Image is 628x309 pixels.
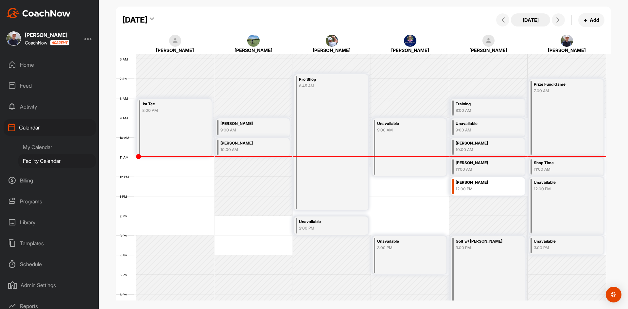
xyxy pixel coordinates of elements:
[4,98,96,115] div: Activity
[299,83,356,89] div: 6:45 AM
[116,273,134,277] div: 5 PM
[25,32,69,38] div: [PERSON_NAME]
[4,214,96,231] div: Library
[456,147,513,153] div: 10:00 AM
[50,40,69,45] img: CoachNow acadmey
[4,119,96,136] div: Calendar
[299,76,356,83] div: Pro Shop
[116,136,136,140] div: 10 AM
[377,120,434,128] div: Unavailable
[456,186,513,192] div: 12:00 PM
[578,13,604,27] button: +Add
[116,155,135,159] div: 11 AM
[247,35,260,47] img: square_76d474b740ca28bdc38895401cb2d4cb.jpg
[456,127,513,133] div: 9:00 AM
[116,293,134,297] div: 6 PM
[456,108,513,113] div: 8:00 AM
[456,47,521,54] div: [PERSON_NAME]
[116,175,135,179] div: 12 PM
[220,140,277,147] div: [PERSON_NAME]
[220,147,277,153] div: 10:00 AM
[534,159,591,167] div: Shop Time
[456,179,513,186] div: [PERSON_NAME]
[116,96,134,100] div: 8 AM
[4,235,96,251] div: Templates
[142,108,199,113] div: 8:00 AM
[534,47,599,54] div: [PERSON_NAME]
[377,238,434,245] div: Unavailable
[25,40,69,45] div: CoachNow
[4,172,96,189] div: Billing
[18,154,96,168] div: Facility Calendar
[143,47,207,54] div: [PERSON_NAME]
[116,77,134,81] div: 7 AM
[456,166,513,172] div: 11:00 AM
[18,140,96,154] div: My Calendar
[534,186,591,192] div: 12:00 PM
[116,253,134,257] div: 4 PM
[169,35,182,47] img: square_default-ef6cabf814de5a2bf16c804365e32c732080f9872bdf737d349900a9daf73cf9.png
[534,179,591,186] div: Unavailable
[456,100,513,108] div: Training
[4,256,96,272] div: Schedule
[456,238,513,245] div: Golf w/ [PERSON_NAME]
[456,140,513,147] div: [PERSON_NAME]
[534,166,591,172] div: 11:00 AM
[561,35,573,47] img: square_c38149ace2d67fed064ce2ecdac316ab.jpg
[4,57,96,73] div: Home
[456,120,513,128] div: Unavailable
[482,35,495,47] img: square_default-ef6cabf814de5a2bf16c804365e32c732080f9872bdf737d349900a9daf73cf9.png
[326,35,338,47] img: square_f0fd8699626d342409a23b1a51ec4760.jpg
[534,245,591,251] div: 3:00 PM
[534,81,591,88] div: Prize Fund Game
[116,57,134,61] div: 6 AM
[4,193,96,210] div: Programs
[7,31,21,46] img: square_c38149ace2d67fed064ce2ecdac316ab.jpg
[221,47,286,54] div: [PERSON_NAME]
[116,214,134,218] div: 2 PM
[456,159,513,167] div: [PERSON_NAME]
[116,195,133,198] div: 1 PM
[4,77,96,94] div: Feed
[534,238,591,245] div: Unavailable
[122,14,148,26] div: [DATE]
[511,13,550,26] button: [DATE]
[116,116,134,120] div: 9 AM
[7,8,71,18] img: CoachNow
[377,127,434,133] div: 9:00 AM
[4,277,96,293] div: Admin Settings
[220,127,277,133] div: 9:00 AM
[584,17,587,24] span: +
[220,120,277,128] div: [PERSON_NAME]
[116,234,134,238] div: 3 PM
[299,225,356,231] div: 2:00 PM
[378,47,442,54] div: [PERSON_NAME]
[377,245,434,251] div: 3:00 PM
[534,88,591,94] div: 7:00 AM
[404,35,416,47] img: square_40516db2916e8261e2cdf582b2492737.jpg
[606,287,621,302] div: Open Intercom Messenger
[456,245,513,251] div: 3:00 PM
[142,100,199,108] div: 1st Tee
[299,218,356,226] div: Unavailable
[300,47,364,54] div: [PERSON_NAME]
